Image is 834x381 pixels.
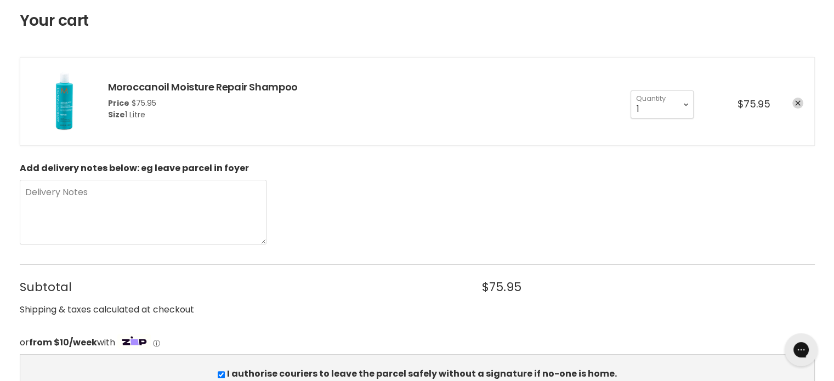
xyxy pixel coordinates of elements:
[20,303,815,317] div: Shipping & taxes calculated at checkout
[20,336,115,349] span: or with
[779,329,823,370] iframe: Gorgias live chat messenger
[20,280,459,294] span: Subtotal
[132,98,156,109] span: $75.95
[20,12,89,30] h1: Your cart
[108,109,125,120] span: Size
[29,336,97,349] strong: from $10/week
[108,109,298,121] div: 1 Litre
[737,97,770,111] span: $75.95
[108,98,129,109] span: Price
[117,334,151,349] img: Zip Logo
[482,280,521,294] span: $75.95
[631,90,694,118] select: Quantity
[227,367,617,380] b: I authorise couriers to leave the parcel safely without a signature if no-one is home.
[20,162,249,174] b: Add delivery notes below: eg leave parcel in foyer
[792,98,803,109] a: remove Moroccanoil Moisture Repair Shampoo
[108,80,298,94] a: Moroccanoil Moisture Repair Shampoo
[31,69,97,134] img: Moroccanoil Moisture Repair Shampoo - 1 Litre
